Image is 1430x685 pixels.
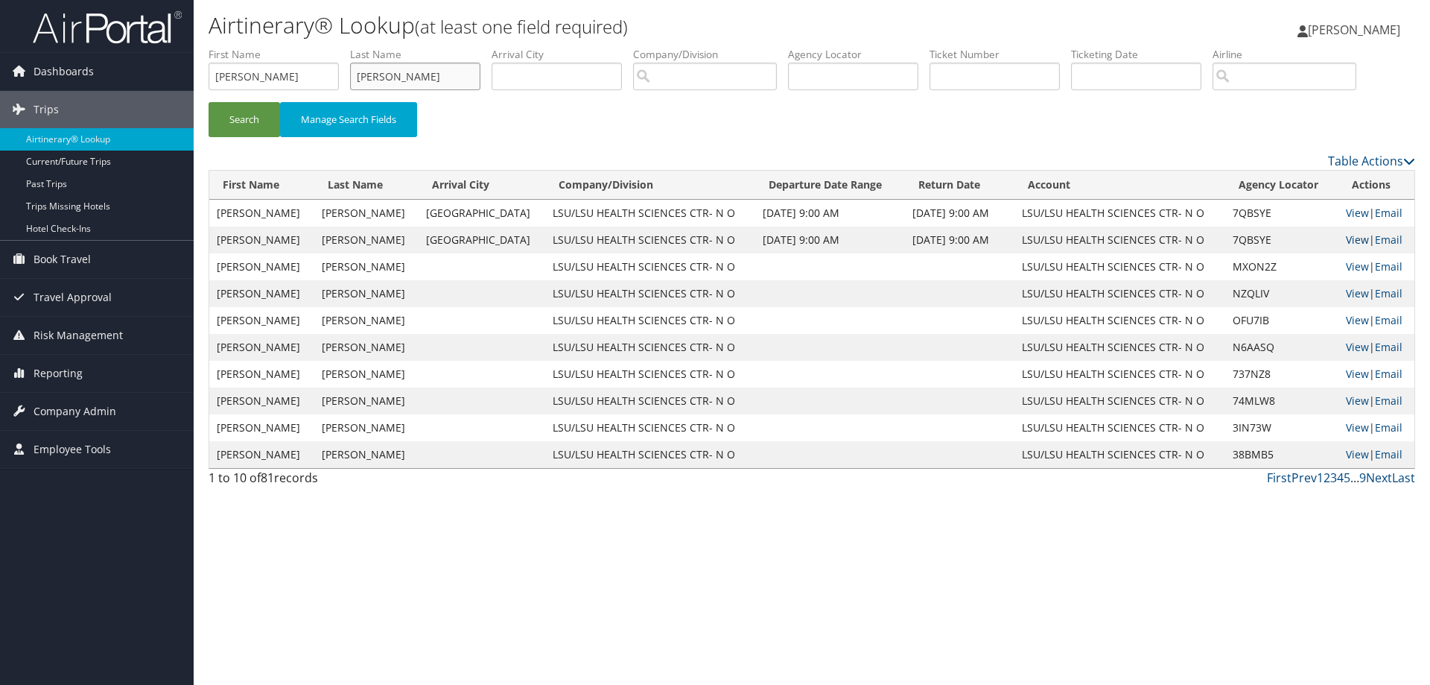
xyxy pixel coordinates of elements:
[492,47,633,62] label: Arrival City
[545,414,755,441] td: LSU/LSU HEALTH SCIENCES CTR- N O
[1213,47,1367,62] label: Airline
[1338,414,1414,441] td: |
[1225,307,1338,334] td: OFU7IB
[1366,470,1392,486] a: Next
[1014,334,1224,361] td: LSU/LSU HEALTH SCIENCES CTR- N O
[1392,470,1415,486] a: Last
[209,200,314,227] td: [PERSON_NAME]
[545,200,755,227] td: LSU/LSU HEALTH SCIENCES CTR- N O
[1323,470,1330,486] a: 2
[314,280,419,307] td: [PERSON_NAME]
[314,441,419,468] td: [PERSON_NAME]
[34,241,91,278] span: Book Travel
[1375,259,1402,274] a: Email
[1338,200,1414,227] td: |
[1338,171,1414,200] th: Actions
[1344,470,1350,486] a: 5
[209,469,494,494] div: 1 to 10 of records
[1346,367,1369,381] a: View
[1375,233,1402,247] a: Email
[314,414,419,441] td: [PERSON_NAME]
[33,10,182,45] img: airportal-logo.png
[1346,259,1369,274] a: View
[209,227,314,253] td: [PERSON_NAME]
[314,388,419,414] td: [PERSON_NAME]
[1225,334,1338,361] td: N6AASQ
[545,171,755,200] th: Company/Division
[1338,307,1414,334] td: |
[1346,447,1369,461] a: View
[34,91,59,128] span: Trips
[1375,447,1402,461] a: Email
[1338,441,1414,468] td: |
[34,393,116,430] span: Company Admin
[1225,200,1338,227] td: 7QBSYE
[905,200,1015,227] td: [DATE] 9:00 AM
[545,253,755,280] td: LSU/LSU HEALTH SCIENCES CTR- N O
[1225,414,1338,441] td: 3IN73W
[1014,441,1224,468] td: LSU/LSU HEALTH SCIENCES CTR- N O
[1014,253,1224,280] td: LSU/LSU HEALTH SCIENCES CTR- N O
[1375,340,1402,354] a: Email
[1330,470,1337,486] a: 3
[34,431,111,468] span: Employee Tools
[788,47,929,62] label: Agency Locator
[314,171,419,200] th: Last Name: activate to sort column ascending
[1225,441,1338,468] td: 38BMB5
[1375,367,1402,381] a: Email
[1338,253,1414,280] td: |
[209,253,314,280] td: [PERSON_NAME]
[415,14,628,39] small: (at least one field required)
[419,200,545,227] td: [GEOGRAPHIC_DATA]
[755,171,904,200] th: Departure Date Range: activate to sort column ascending
[209,280,314,307] td: [PERSON_NAME]
[905,227,1015,253] td: [DATE] 9:00 AM
[1375,286,1402,300] a: Email
[209,388,314,414] td: [PERSON_NAME]
[545,361,755,388] td: LSU/LSU HEALTH SCIENCES CTR- N O
[314,253,419,280] td: [PERSON_NAME]
[314,307,419,334] td: [PERSON_NAME]
[1338,388,1414,414] td: |
[34,279,112,316] span: Travel Approval
[209,102,280,137] button: Search
[1346,313,1369,327] a: View
[209,414,314,441] td: [PERSON_NAME]
[545,307,755,334] td: LSU/LSU HEALTH SCIENCES CTR- N O
[419,227,545,253] td: [GEOGRAPHIC_DATA]
[1267,470,1291,486] a: First
[1225,388,1338,414] td: 74MLW8
[419,171,545,200] th: Arrival City: activate to sort column ascending
[1346,340,1369,354] a: View
[545,227,755,253] td: LSU/LSU HEALTH SCIENCES CTR- N O
[1014,414,1224,441] td: LSU/LSU HEALTH SCIENCES CTR- N O
[1225,171,1338,200] th: Agency Locator: activate to sort column ascending
[1297,7,1415,52] a: [PERSON_NAME]
[1375,394,1402,408] a: Email
[34,317,123,354] span: Risk Management
[545,280,755,307] td: LSU/LSU HEALTH SCIENCES CTR- N O
[1291,470,1317,486] a: Prev
[633,47,788,62] label: Company/Division
[1014,280,1224,307] td: LSU/LSU HEALTH SCIENCES CTR- N O
[209,334,314,361] td: [PERSON_NAME]
[1071,47,1213,62] label: Ticketing Date
[1359,470,1366,486] a: 9
[1014,200,1224,227] td: LSU/LSU HEALTH SCIENCES CTR- N O
[1225,227,1338,253] td: 7QBSYE
[209,10,1013,41] h1: Airtinerary® Lookup
[1346,286,1369,300] a: View
[261,470,274,486] span: 81
[1338,227,1414,253] td: |
[209,171,314,200] th: First Name: activate to sort column ascending
[545,334,755,361] td: LSU/LSU HEALTH SCIENCES CTR- N O
[1338,361,1414,388] td: |
[545,388,755,414] td: LSU/LSU HEALTH SCIENCES CTR- N O
[34,355,83,392] span: Reporting
[1225,280,1338,307] td: NZQLIV
[1350,470,1359,486] span: …
[1014,227,1224,253] td: LSU/LSU HEALTH SCIENCES CTR- N O
[1225,361,1338,388] td: 737NZ8
[755,227,904,253] td: [DATE] 9:00 AM
[1328,153,1415,169] a: Table Actions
